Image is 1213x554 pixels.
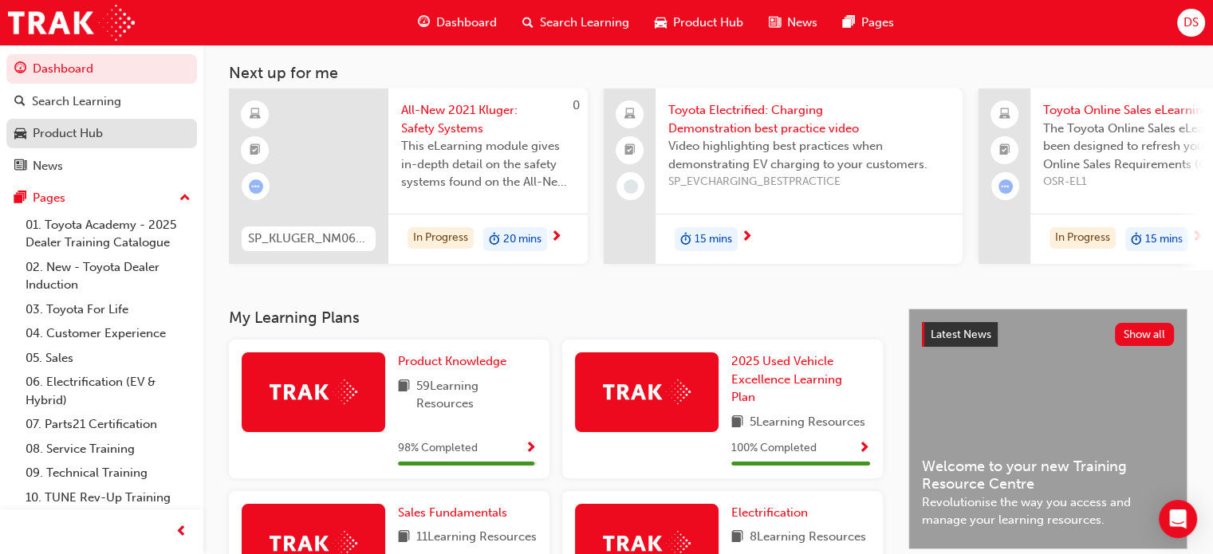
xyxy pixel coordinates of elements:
a: 08. Service Training [19,437,197,462]
div: In Progress [1050,227,1116,249]
div: Pages [33,189,65,207]
a: news-iconNews [756,6,830,39]
a: search-iconSearch Learning [510,6,642,39]
span: Product Knowledge [398,354,506,368]
a: guage-iconDashboard [405,6,510,39]
span: car-icon [14,127,26,141]
span: news-icon [14,159,26,174]
img: Trak [270,379,357,404]
span: guage-icon [418,13,430,33]
span: pages-icon [843,13,855,33]
a: Latest NewsShow allWelcome to your new Training Resource CentreRevolutionise the way you access a... [908,308,1187,549]
span: booktick-icon [250,140,261,161]
button: DS [1177,9,1205,37]
span: booktick-icon [624,140,636,161]
a: 07. Parts21 Certification [19,412,197,437]
a: Sales Fundamentals [398,504,514,522]
span: search-icon [14,95,26,109]
span: book-icon [398,528,410,548]
span: This eLearning module gives in-depth detail on the safety systems found on the All-New 2021 Kluger. [401,137,575,191]
span: 8 Learning Resources [750,528,866,548]
div: Open Intercom Messenger [1159,500,1197,538]
a: Search Learning [6,87,197,116]
span: All-New 2021 Kluger: Safety Systems [401,101,575,137]
img: Trak [603,379,691,404]
span: booktick-icon [999,140,1010,161]
span: search-icon [522,13,534,33]
span: learningResourceType_ELEARNING-icon [250,104,261,125]
span: 2025 Used Vehicle Excellence Learning Plan [731,354,842,404]
span: up-icon [179,188,191,209]
button: Show Progress [858,438,870,458]
span: Electrification [731,505,808,520]
button: DashboardSearch LearningProduct HubNews [6,51,197,183]
a: 01. Toyota Academy - 2025 Dealer Training Catalogue [19,213,197,255]
span: Latest News [931,328,991,341]
a: 06. Electrification (EV & Hybrid) [19,370,197,412]
a: car-iconProduct Hub [642,6,756,39]
a: Product Knowledge [398,352,513,371]
div: Product Hub [33,124,103,143]
span: duration-icon [680,229,691,249]
a: 10. TUNE Rev-Up Training [19,485,197,510]
a: Product Hub [6,119,197,148]
span: book-icon [731,413,743,433]
a: Latest NewsShow all [922,322,1174,348]
span: DS [1183,14,1199,32]
span: Video highlighting best practices when demonstrating EV charging to your customers. [668,137,950,173]
h3: Next up for me [203,64,1213,82]
span: Show Progress [525,442,537,456]
span: 98 % Completed [398,439,478,458]
span: 11 Learning Resources [416,528,537,548]
span: 0 [573,98,580,112]
span: 15 mins [695,230,732,249]
span: 20 mins [503,230,542,249]
button: Pages [6,183,197,213]
span: next-icon [550,230,562,245]
div: In Progress [408,227,474,249]
span: car-icon [655,13,667,33]
button: Show all [1115,323,1175,346]
a: Dashboard [6,54,197,84]
span: book-icon [398,377,410,413]
span: book-icon [731,528,743,548]
a: 0SP_KLUGER_NM0621_EL04All-New 2021 Kluger: Safety SystemsThis eLearning module gives in-depth det... [229,88,588,264]
span: Revolutionise the way you access and manage your learning resources. [922,493,1174,529]
a: 04. Customer Experience [19,321,197,346]
a: 03. Toyota For Life [19,297,197,322]
span: laptop-icon [624,104,636,125]
a: 05. Sales [19,346,197,371]
a: 02. New - Toyota Dealer Induction [19,255,197,297]
a: Electrification [731,504,814,522]
span: 5 Learning Resources [750,413,865,433]
span: Welcome to your new Training Resource Centre [922,458,1174,493]
span: SP_KLUGER_NM0621_EL04 [248,230,369,248]
span: news-icon [769,13,781,33]
span: Product Hub [673,14,743,32]
img: Trak [8,5,135,41]
button: Show Progress [525,438,537,458]
span: Show Progress [858,442,870,456]
span: 59 Learning Resources [416,377,537,413]
span: duration-icon [1131,229,1142,249]
span: learningRecordVerb_ATTEMPT-icon [998,179,1013,194]
span: prev-icon [175,522,187,542]
span: duration-icon [489,229,500,249]
span: SP_EVCHARGING_BESTPRACTICE [668,173,950,191]
span: guage-icon [14,62,26,77]
span: 15 mins [1145,230,1183,249]
span: Dashboard [436,14,497,32]
a: pages-iconPages [830,6,907,39]
span: Search Learning [540,14,629,32]
h3: My Learning Plans [229,308,883,327]
span: pages-icon [14,191,26,206]
a: News [6,151,197,181]
a: 09. Technical Training [19,461,197,485]
span: Sales Fundamentals [398,505,507,520]
span: Toyota Electrified: Charging Demonstration best practice video [668,101,950,137]
span: News [787,14,817,32]
span: next-icon [741,230,753,245]
a: Toyota Electrified: Charging Demonstration best practice videoVideo highlighting best practices w... [604,88,963,264]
